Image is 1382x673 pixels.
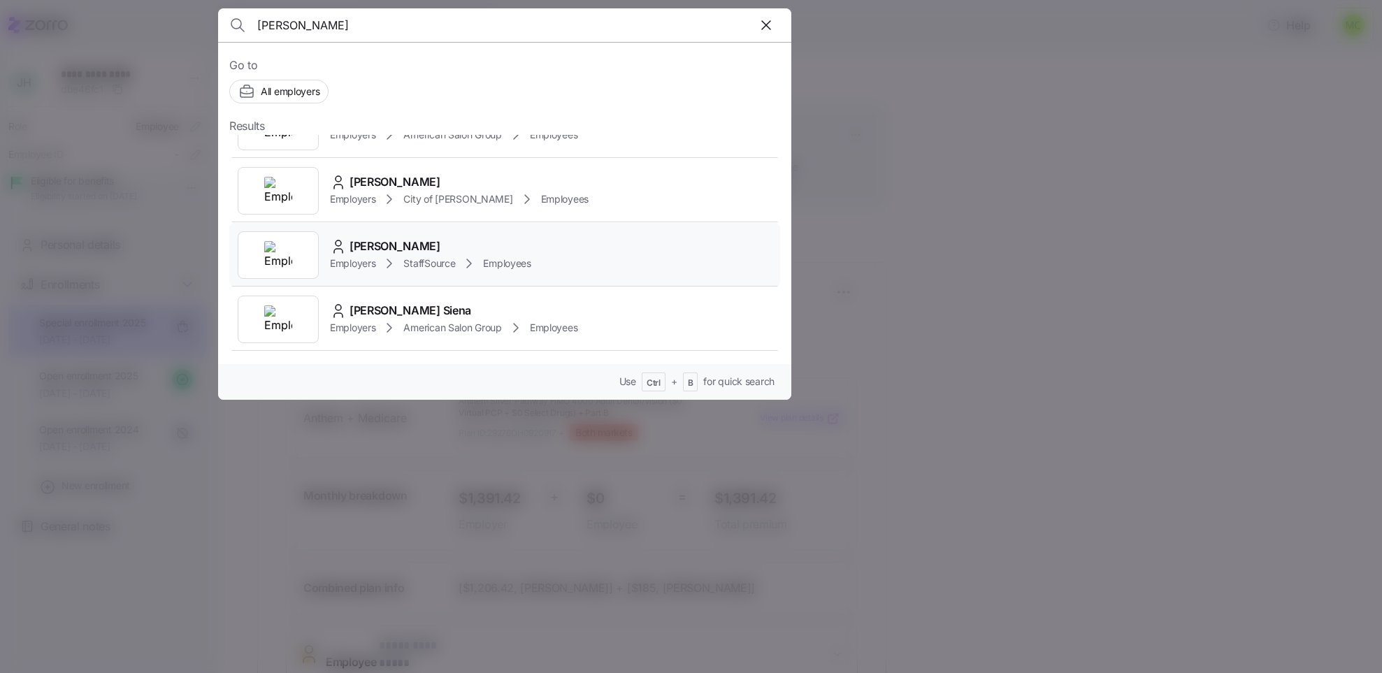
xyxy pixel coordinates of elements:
span: Results [229,117,265,135]
span: Employees [530,321,577,335]
span: Employees [541,192,589,206]
img: Employer logo [264,177,292,205]
span: Employees [530,128,577,142]
span: Use [619,375,636,389]
span: All employers [261,85,319,99]
img: Employer logo [264,305,292,333]
span: + [671,375,677,389]
span: Employers [330,192,375,206]
button: All employers [229,80,329,103]
span: [PERSON_NAME] [350,173,440,191]
span: American Salon Group [403,321,501,335]
img: Employer logo [264,241,292,269]
span: B [688,377,693,389]
span: for quick search [703,375,775,389]
span: [PERSON_NAME] [350,238,440,255]
span: Go to [229,57,780,74]
span: Employers [330,128,375,142]
span: Ctrl [647,377,661,389]
span: Employees [483,256,531,270]
span: Employers [330,256,375,270]
span: American Salon Group [403,128,501,142]
span: StaffSource [403,256,455,270]
span: City of [PERSON_NAME] [403,192,512,206]
span: [PERSON_NAME] Siena [350,302,471,319]
span: Employers [330,321,375,335]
